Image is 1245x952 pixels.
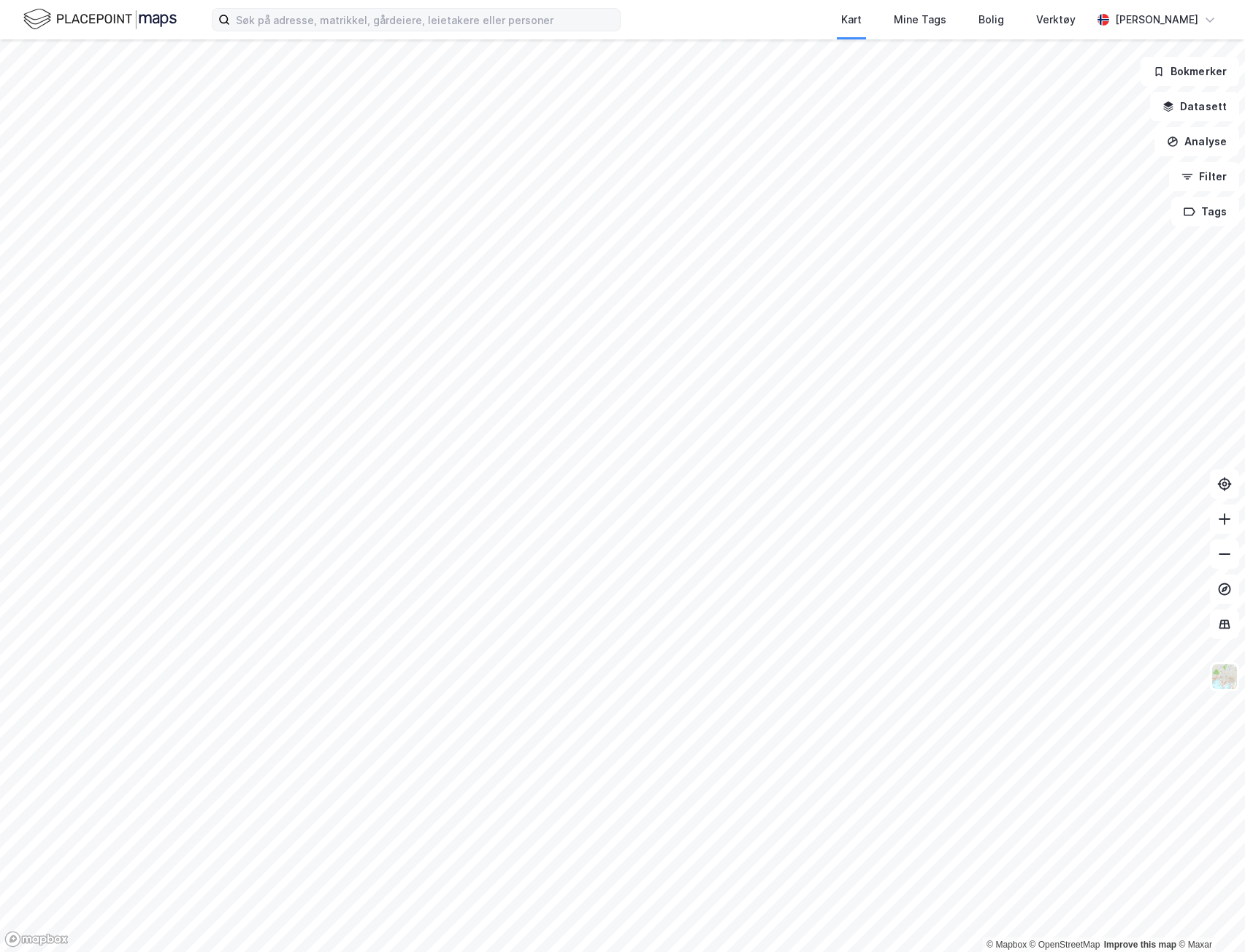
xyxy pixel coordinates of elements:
[1172,882,1245,952] div: Kontrollprogram for chat
[841,11,862,28] div: Kart
[894,11,946,28] div: Mine Tags
[978,11,1004,28] div: Bolig
[1036,11,1076,28] div: Verktøy
[1141,57,1239,86] button: Bokmerker
[1169,162,1239,191] button: Filter
[1172,882,1245,952] iframe: Chat Widget
[230,9,620,31] input: Søk på adresse, matrikkel, gårdeiere, leietakere eller personer
[23,7,177,32] img: logo.f888ab2527a4732fd821a326f86c7f29.svg
[4,931,69,948] a: Mapbox homepage
[1104,940,1176,950] a: Improve this map
[987,940,1027,950] a: Mapbox
[1030,940,1100,950] a: OpenStreetMap
[1171,197,1239,226] button: Tags
[1154,127,1239,156] button: Analyse
[1150,92,1239,121] button: Datasett
[1211,663,1238,691] img: Z
[1115,11,1198,28] div: [PERSON_NAME]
